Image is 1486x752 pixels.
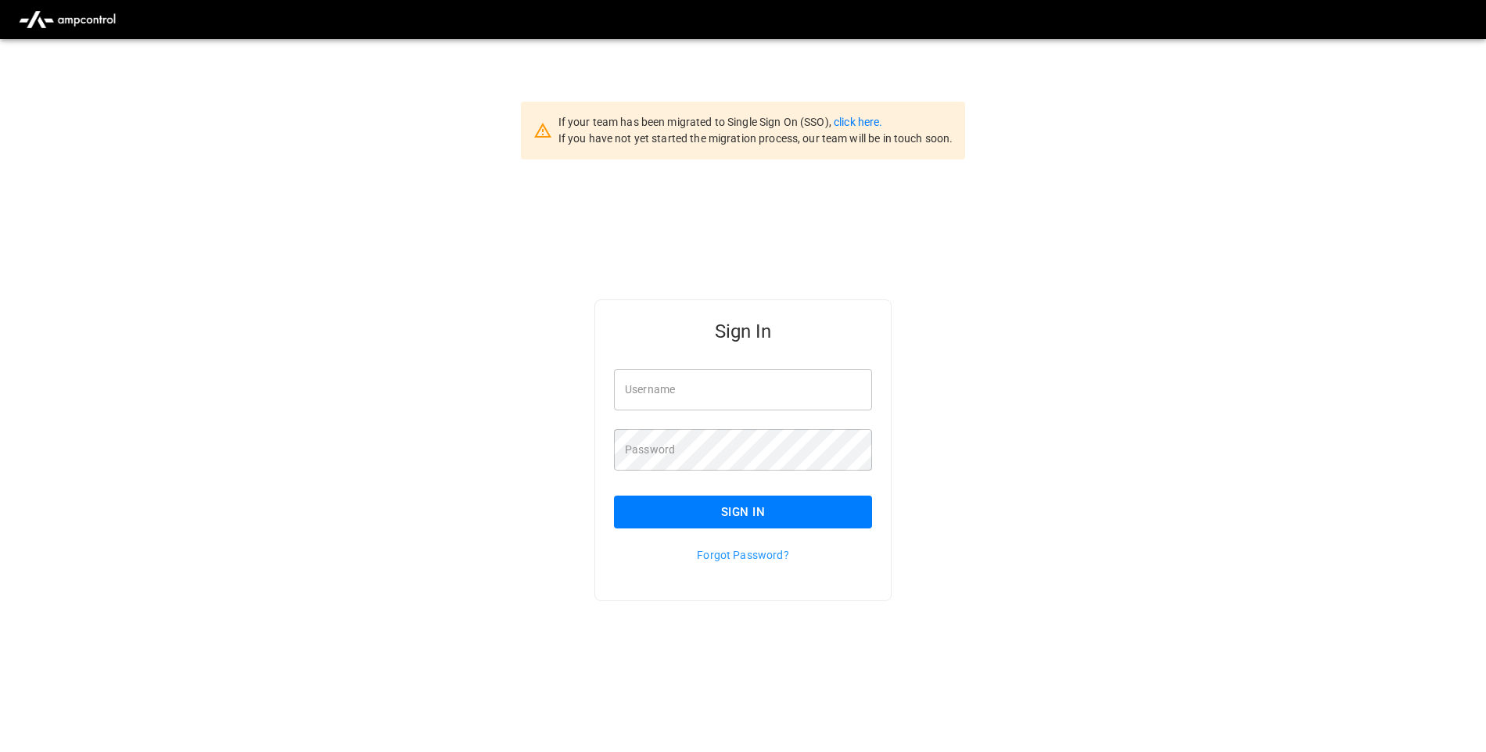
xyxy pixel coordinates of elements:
[614,547,872,563] p: Forgot Password?
[614,319,872,344] h5: Sign In
[558,132,953,145] span: If you have not yet started the migration process, our team will be in touch soon.
[614,496,872,528] button: Sign In
[834,116,882,128] a: click here.
[558,116,834,128] span: If your team has been migrated to Single Sign On (SSO),
[13,5,122,34] img: ampcontrol.io logo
